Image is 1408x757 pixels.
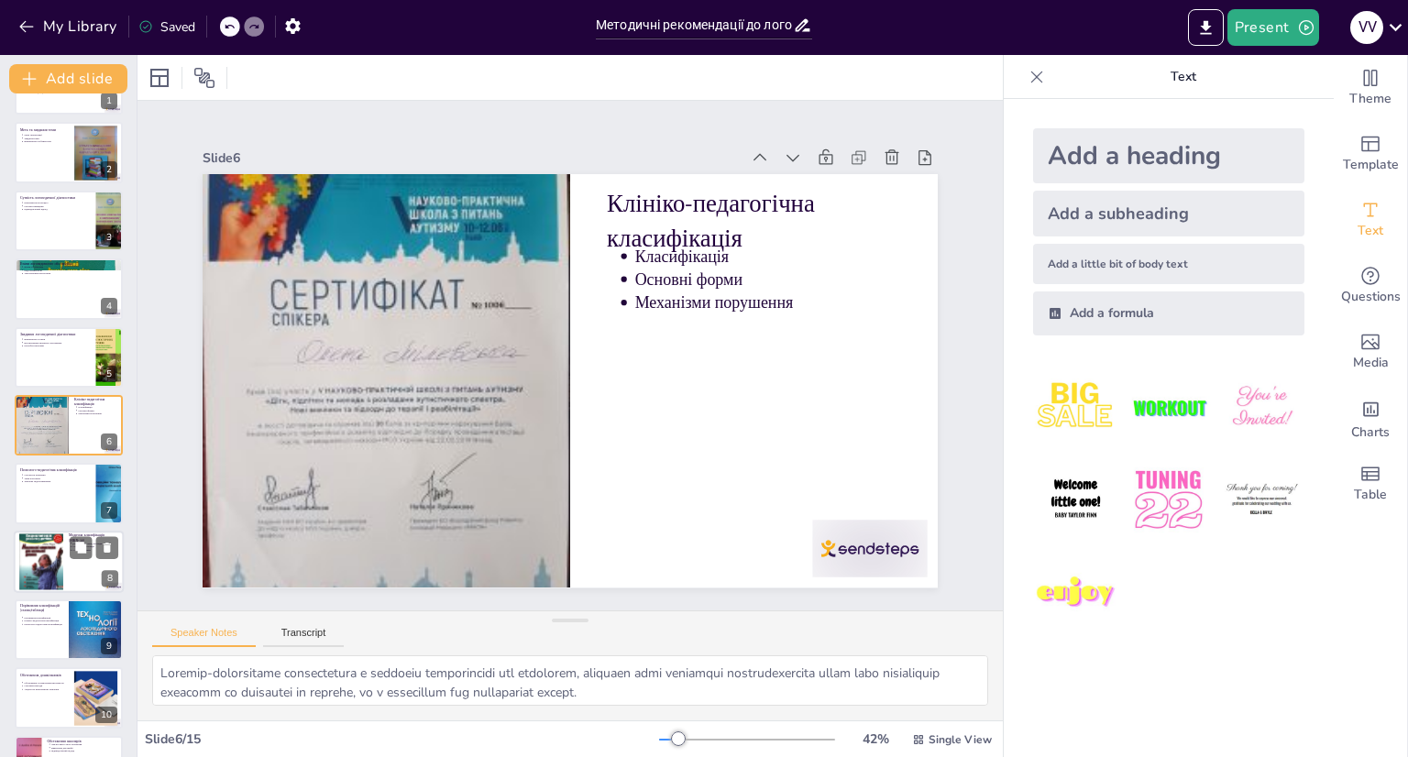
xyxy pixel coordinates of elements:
[225,112,761,185] div: Slide 6
[1350,11,1383,44] div: V V
[152,655,988,706] textarea: Loremip-dolorsitame consectetura e seddoeiu temporincidi utl etdolorem, aliquaen admi veniamqui n...
[102,570,118,587] div: 8
[643,253,910,303] p: Класифікація
[1349,89,1391,109] span: Theme
[929,732,992,747] span: Single View
[1033,191,1304,236] div: Add a subheading
[853,730,897,748] div: 42 %
[145,63,174,93] div: Layout
[24,341,90,345] p: Встановлення характеру порушення
[101,229,117,246] div: 3
[617,192,917,291] p: Клініко-педагогічна класифікація
[1334,121,1407,187] div: Add ready made slides
[9,64,127,93] button: Add slide
[24,133,69,137] p: Мета презентації
[1354,485,1387,505] span: Table
[1033,291,1304,335] div: Add a formula
[20,195,91,201] p: Сутність логопедичної діагностики
[78,409,117,412] p: Основні форми
[1351,422,1390,443] span: Charts
[20,261,117,267] p: Етапи логопедичного обстеження
[1126,365,1211,450] img: 2.jpeg
[95,707,117,723] div: 10
[73,548,119,552] p: Слухові дефекти
[1341,287,1401,307] span: Questions
[101,502,117,519] div: 7
[101,366,117,382] div: 5
[15,327,123,388] div: https://cdn.sendsteps.com/images/logo/sendsteps_logo_white.pnghttps://cdn.sendsteps.com/images/lo...
[101,93,117,109] div: 1
[1188,9,1224,46] button: Export to PowerPoint
[642,276,908,326] p: Основні форми
[24,204,90,208] p: Основні принципи
[15,667,123,728] div: 10
[101,161,117,178] div: 2
[15,599,123,660] div: 9
[24,136,69,139] p: Завдання теми
[1033,365,1118,450] img: 1.jpeg
[24,201,90,204] p: Комплексність процесу
[14,531,124,593] div: https://cdn.sendsteps.com/images/logo/sendsteps_logo_white.pnghttps://cdn.sendsteps.com/images/lo...
[47,739,117,744] p: Обстеження школярів
[15,463,123,523] div: https://cdn.sendsteps.com/images/logo/sendsteps_logo_white.pnghttps://cdn.sendsteps.com/images/lo...
[1227,9,1319,46] button: Present
[24,272,117,276] p: Узагальнення результатів
[1051,55,1315,99] p: Text
[14,12,125,41] button: My Library
[24,266,117,269] p: Етапи обстеження
[138,18,195,36] div: Saved
[73,544,119,548] p: Специфічні розлади
[1033,244,1304,284] div: Add a little bit of body text
[24,337,90,341] p: Визначення ступеня
[24,480,90,484] p: Загальне недорозвинення
[24,474,90,477] p: Структура мовлення
[24,687,69,691] p: Акцент на практичному мовленні
[1334,451,1407,517] div: Add a table
[73,542,119,545] p: [PERSON_NAME] розладів
[15,191,123,251] div: https://cdn.sendsteps.com/images/logo/sendsteps_logo_white.pnghttps://cdn.sendsteps.com/images/lo...
[1334,55,1407,121] div: Change the overall theme
[639,299,906,349] p: Механізми порушення
[596,12,793,38] input: Insert title
[193,67,215,89] span: Position
[15,395,123,455] div: https://cdn.sendsteps.com/images/logo/sendsteps_logo_white.pnghttps://cdn.sendsteps.com/images/lo...
[101,433,117,450] div: 6
[1033,551,1118,636] img: 7.jpeg
[70,536,92,558] button: Duplicate Slide
[78,412,117,416] p: Механізми порушення
[145,730,659,748] div: Slide 6 / 15
[20,603,63,613] p: Порівняння класифікацій (схема/таблиця)
[1334,385,1407,451] div: Add charts and graphs
[1219,365,1304,450] img: 3.jpeg
[24,620,63,623] p: Клініко-педагогічна класифікація
[24,616,63,620] p: Порівняння класифікацій
[1353,353,1389,373] span: Media
[20,126,69,132] p: Мета та завдання теми
[24,269,117,272] p: Підготовчий етап
[24,208,90,212] p: Індивідуальний підхід
[24,344,90,347] p: Розробка програми
[20,331,91,336] p: Завдання логопедичної діагностики
[1350,9,1383,46] button: V V
[15,258,123,319] div: https://cdn.sendsteps.com/images/logo/sendsteps_logo_white.pnghttps://cdn.sendsteps.com/images/lo...
[24,680,69,684] p: Обстеження з нормальним інтелектом
[74,397,117,407] p: Клініко-педагогічна класифікація
[1033,457,1118,543] img: 4.jpeg
[1033,128,1304,183] div: Add a heading
[152,627,256,647] button: Speaker Notes
[1219,457,1304,543] img: 6.jpeg
[1334,187,1407,253] div: Add text boxes
[20,467,91,473] p: Психолого-педагогічна класифікація
[51,742,117,746] p: Діагностика усного мовлення
[51,750,117,753] p: Індивідуальний підхід
[51,746,117,750] p: Виявлення дисграфії
[78,405,117,409] p: Класифікація
[1334,319,1407,385] div: Add images, graphics, shapes or video
[15,122,123,182] div: https://cdn.sendsteps.com/images/logo/sendsteps_logo_white.pnghttps://cdn.sendsteps.com/images/lo...
[101,638,117,654] div: 9
[20,91,117,94] p: Generated with [URL]
[24,477,90,480] p: Типи порушень
[24,139,69,143] p: Визначення особливостей
[101,298,117,314] div: 4
[20,672,69,677] p: Обстеження дошкільників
